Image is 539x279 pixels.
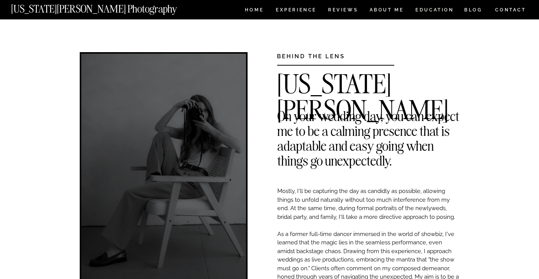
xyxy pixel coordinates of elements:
[276,8,316,14] a: Experience
[277,108,460,120] h2: On your wedding day, you can expect me to be a calming presence that is adaptable and easy going ...
[277,71,460,83] h2: [US_STATE][PERSON_NAME]
[464,8,483,14] a: BLOG
[243,8,265,14] a: HOME
[415,8,455,14] a: EDUCATION
[369,8,404,14] a: ABOUT ME
[328,8,357,14] a: REVIEWS
[277,52,370,58] h3: BEHIND THE LENS
[495,6,526,14] a: CONTACT
[11,4,203,10] a: [US_STATE][PERSON_NAME] Photography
